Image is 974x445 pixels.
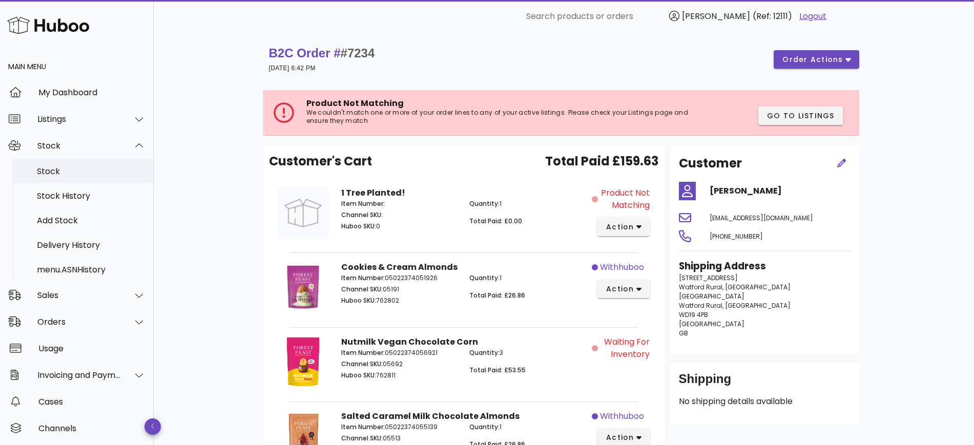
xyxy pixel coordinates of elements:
[679,154,742,173] h2: Customer
[597,218,650,236] button: action
[37,166,146,176] div: Stock
[341,222,458,231] p: 0
[606,284,634,294] span: action
[469,217,522,225] span: Total Paid: £0.00
[37,191,146,201] div: Stock History
[277,187,329,239] img: Product Image
[269,65,316,72] small: [DATE] 6:42 PM
[597,280,650,298] button: action
[341,371,458,380] p: 762811
[341,199,385,208] span: Item Number:
[341,434,458,443] p: 05513
[710,214,813,222] span: [EMAIL_ADDRESS][DOMAIN_NAME]
[341,434,383,442] span: Channel SKU:
[341,359,458,369] p: 05692
[469,199,586,208] p: 1
[469,348,500,357] span: Quantity:
[7,14,89,36] img: Huboo Logo
[341,359,383,368] span: Channel SKU:
[37,317,121,327] div: Orders
[469,199,500,208] span: Quantity:
[758,107,843,125] button: Go to Listings
[469,422,586,432] p: 1
[341,296,458,305] p: 762802
[38,344,146,353] div: Usage
[341,336,478,348] strong: Nutmilk Vegan Chocolate Corn
[277,261,329,313] img: Product Image
[341,410,520,422] strong: Salted Caramel Milk Chocolate Almonds
[682,10,750,22] span: [PERSON_NAME]
[341,273,458,283] p: 05022374051926
[679,371,851,395] div: Shipping
[469,273,586,283] p: 1
[469,273,500,282] span: Quantity:
[341,371,376,379] span: Huboo SKU:
[341,285,458,294] p: 05191
[37,216,146,225] div: Add Stock
[679,273,738,282] span: [STREET_ADDRESS]
[341,285,383,293] span: Channel SKU:
[306,109,708,125] p: We couldn't match one or more of your order lines to any of your active listings. Please check yo...
[679,320,744,328] span: [GEOGRAPHIC_DATA]
[545,152,658,171] span: Total Paid £159.63
[37,114,121,124] div: Listings
[269,152,372,171] span: Customer's Cart
[606,222,634,232] span: action
[341,296,376,305] span: Huboo SKU:
[341,187,405,199] strong: 1 Tree Planted!
[341,222,376,230] span: Huboo SKU:
[341,348,458,357] p: 05022374056921
[600,336,650,361] span: Waiting for Inventory
[753,10,792,22] span: (Ref: 12111)
[606,432,634,443] span: action
[341,422,385,431] span: Item Number:
[799,10,826,23] a: Logout
[38,423,146,433] div: Channels
[679,301,791,310] span: Watford Rural, [GEOGRAPHIC_DATA]
[341,348,385,357] span: Item Number:
[469,291,525,300] span: Total Paid: £26.86
[38,397,146,407] div: Cases
[782,54,843,65] span: order actions
[37,240,146,250] div: Delivery History
[679,283,791,291] span: Watford Rural, [GEOGRAPHIC_DATA]
[679,395,851,408] p: No shipping details available
[341,210,383,219] span: Channel SKU:
[269,46,375,60] strong: B2C Order #
[37,290,121,300] div: Sales
[306,97,404,109] span: Product Not Matching
[469,422,500,431] span: Quantity:
[37,370,121,380] div: Invoicing and Payments
[37,265,146,274] div: menu.ASNHistory
[341,422,458,432] p: 05022374055139
[766,111,835,121] span: Go to Listings
[37,141,121,151] div: Stock
[38,88,146,97] div: My Dashboard
[469,366,526,374] span: Total Paid: £53.55
[679,259,851,273] h3: Shipping Address
[679,310,708,319] span: WD19 4PB
[341,46,375,60] span: #7234
[774,50,859,69] button: order actions
[341,261,458,273] strong: Cookies & Cream Almonds
[341,273,385,282] span: Item Number:
[710,185,851,197] h4: [PERSON_NAME]
[277,336,329,388] img: Product Image
[710,232,763,241] span: [PHONE_NUMBER]
[679,329,688,337] span: GB
[679,292,744,301] span: [GEOGRAPHIC_DATA]
[600,410,644,422] span: withhuboo
[600,261,644,273] span: withhuboo
[600,187,650,211] span: Product Not Matching
[469,348,586,357] p: 3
